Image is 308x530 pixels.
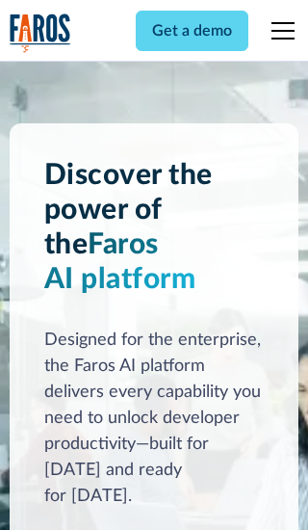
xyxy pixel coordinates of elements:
img: Logo of the analytics and reporting company Faros. [10,13,71,53]
div: Designed for the enterprise, the Faros AI platform delivers every capability you need to unlock d... [44,328,265,510]
a: home [10,13,71,53]
span: Faros AI platform [44,230,196,294]
a: Get a demo [136,11,248,51]
h1: Discover the power of the [44,158,265,297]
div: menu [260,8,298,54]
